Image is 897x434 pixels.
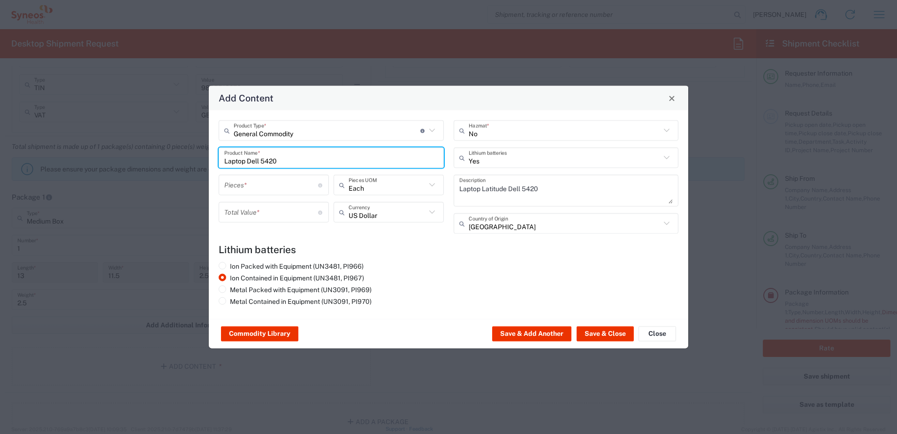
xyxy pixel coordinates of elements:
[665,92,678,105] button: Close
[219,274,364,282] label: Ion Contained in Equipment (UN3481, PI967)
[639,326,676,341] button: Close
[221,326,298,341] button: Commodity Library
[577,326,634,341] button: Save & Close
[219,91,274,105] h4: Add Content
[492,326,571,341] button: Save & Add Another
[219,297,372,306] label: Metal Contained in Equipment (UN3091, PI970)
[219,286,372,294] label: Metal Packed with Equipment (UN3091, PI969)
[219,262,364,271] label: Ion Packed with Equipment (UN3481, PI966)
[219,244,678,256] h4: Lithium batteries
